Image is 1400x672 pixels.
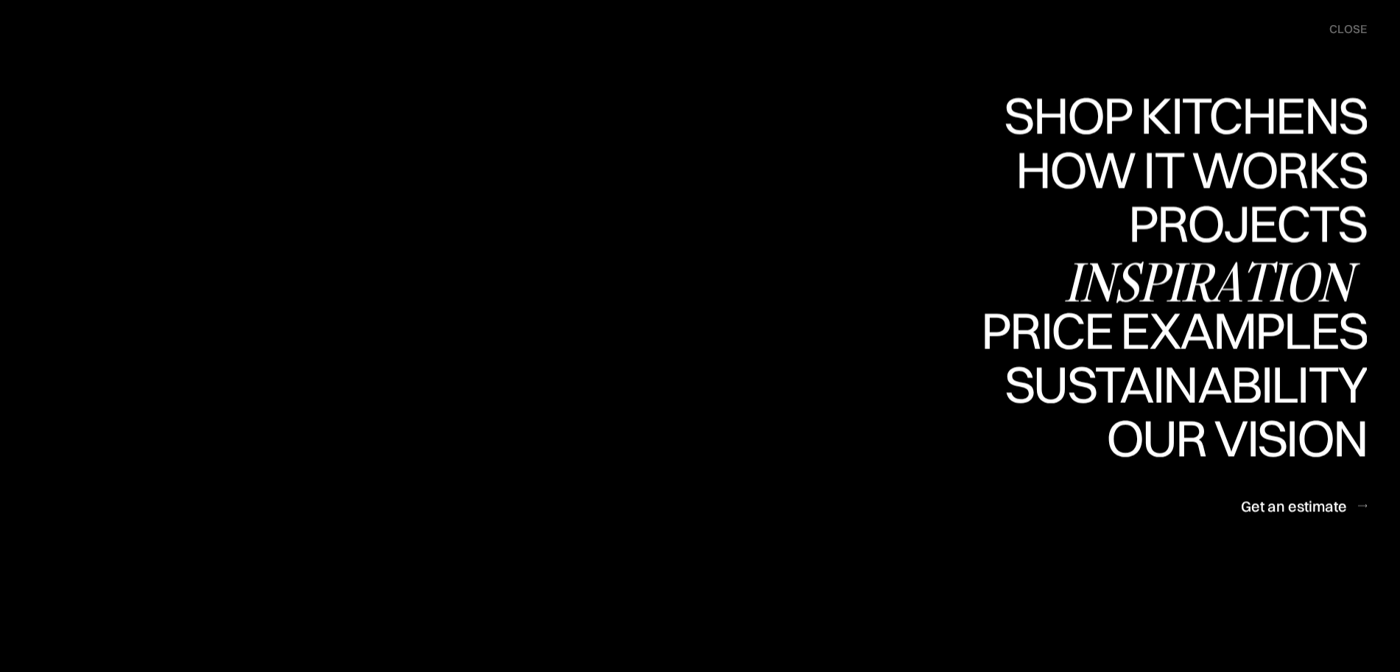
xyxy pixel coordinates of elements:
div: Projects [1128,197,1367,249]
a: SustainabilitySustainability [992,358,1367,412]
a: InspirationInspiration [1064,251,1367,305]
div: How it works [1012,144,1367,195]
div: Inspiration [1064,256,1367,307]
a: Price examplesPrice examples [981,305,1367,359]
div: Our vision [1094,412,1367,463]
a: ProjectsProjects [1128,197,1367,251]
div: Shop Kitchens [996,90,1367,141]
div: How it works [1012,195,1367,247]
div: Sustainability [992,358,1367,410]
div: Price examples [981,305,1367,357]
div: Sustainability [992,410,1367,461]
a: Get an estimate [1241,488,1367,524]
div: Get an estimate [1241,496,1347,516]
div: menu [1315,15,1367,44]
a: How it worksHow it works [1012,144,1367,197]
a: Shop KitchensShop Kitchens [996,90,1367,144]
div: Our vision [1094,463,1367,515]
div: Projects [1128,249,1367,301]
div: close [1329,21,1367,38]
div: Shop Kitchens [996,141,1367,193]
div: Price examples [981,357,1367,408]
a: Our visionOur vision [1094,412,1367,466]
